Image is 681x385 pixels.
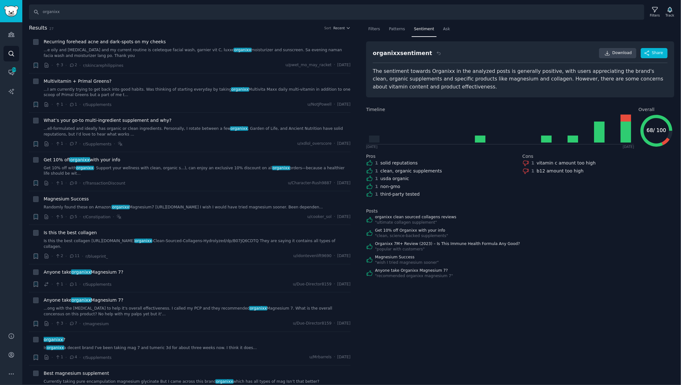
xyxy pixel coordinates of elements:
[272,166,290,170] span: organixx
[334,282,335,287] span: ·
[623,144,634,149] div: [DATE]
[55,214,63,220] span: 5
[334,214,335,220] span: ·
[414,26,434,32] span: Sentiment
[333,26,351,30] button: Recent
[134,239,153,243] span: organixx
[380,191,420,198] div: third-party tested
[44,157,120,163] a: Get 10% offorganixxwith your info
[366,106,385,113] span: Timeline
[83,181,125,185] span: r/TransactionDiscount
[44,379,351,385] a: Currently taking pure encampulation magnesium glycinate But I came across this brandorganixxwhich...
[44,297,123,304] a: Anyone takeorganixxMagnesium 7?
[69,253,80,259] span: 11
[52,62,53,69] span: ·
[79,354,81,361] span: ·
[612,50,632,56] span: Download
[83,102,112,107] span: r/Supplements
[334,62,335,68] span: ·
[231,87,249,92] span: organixx
[297,141,332,147] span: u/xdlol_overscore
[71,297,91,303] span: organixx
[65,253,67,260] span: ·
[65,213,67,220] span: ·
[44,157,120,163] span: Get 10% off with your info
[65,281,67,288] span: ·
[49,27,54,31] span: 27
[537,160,596,166] div: vitamin c amount too high
[293,282,331,287] span: u/Due-Director8159
[44,229,97,236] a: Is this the best collagen
[11,67,17,72] span: 259
[373,67,668,91] div: The sentiment towards Organixx in the analyzed posts is generally positive, with users appreciati...
[71,269,91,275] span: organixx
[337,102,351,108] span: [DATE]
[337,354,351,360] span: [DATE]
[337,214,351,220] span: [DATE]
[337,180,351,186] span: [DATE]
[44,47,351,59] a: ...e oily and [MEDICAL_DATA] and my current routine is celeteque facial wash, garnier vit C, luxx...
[375,214,456,220] a: organixx clean sourced collagens reviews
[69,180,77,186] span: 0
[337,141,351,147] span: [DATE]
[52,320,53,327] span: ·
[69,102,77,108] span: 1
[65,62,67,69] span: ·
[55,253,63,259] span: 2
[52,101,53,108] span: ·
[69,214,77,220] span: 5
[337,282,351,287] span: [DATE]
[234,48,252,52] span: organixx
[83,142,112,146] span: r/Supplements
[375,220,456,226] div: " ultimate collagen supplement "
[83,282,112,287] span: r/Supplements
[375,255,439,260] a: Magnesium Success
[65,101,67,108] span: ·
[44,336,65,343] span: ?
[443,26,450,32] span: Ask
[52,281,53,288] span: ·
[366,144,378,149] div: [DATE]
[44,205,351,210] a: Randomly found these on Amazon:organixxMagnesium7 [URL][DOMAIN_NAME] I wish I would have tried ma...
[639,106,655,113] span: Overall
[337,62,351,68] span: [DATE]
[65,354,67,361] span: ·
[69,157,90,162] span: organixx
[532,168,535,174] div: 1
[44,370,109,377] a: Best magnesium supplement
[69,62,77,68] span: 2
[375,168,378,174] div: 1
[334,102,335,108] span: ·
[69,354,77,360] span: 4
[334,321,335,326] span: ·
[55,180,63,186] span: 1
[55,102,63,108] span: 1
[44,117,171,124] span: What’s your go-to multi-ingredient supplement and why?
[52,180,53,186] span: ·
[389,26,405,32] span: Patterns
[366,208,378,214] span: Posts
[44,196,89,202] a: Magnesium Success
[288,180,332,186] span: u/Character-Rush9887
[69,141,77,147] span: 7
[380,160,418,166] div: solid reputations
[55,321,63,326] span: 3
[65,180,67,186] span: ·
[44,126,351,137] a: ...ell-formulated and ideally has organic or clean ingredients. Personally, I rotate between a fe...
[79,180,81,186] span: ·
[55,354,63,360] span: 1
[375,191,378,198] div: 1
[55,62,63,68] span: 3
[44,345,351,351] a: Isorganixxa decent brand I've been taking mag 7 and tumeric 3d for about three weeks now. I think...
[29,4,644,20] input: Search Keyword
[366,153,376,160] span: Pros
[83,215,110,219] span: r/Constipation
[286,62,332,68] span: u/pwet_mo_may_racket
[82,253,83,260] span: ·
[44,78,112,85] a: Multivitamin + Primal Greens?
[334,141,335,147] span: ·
[113,213,114,220] span: ·
[79,101,81,108] span: ·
